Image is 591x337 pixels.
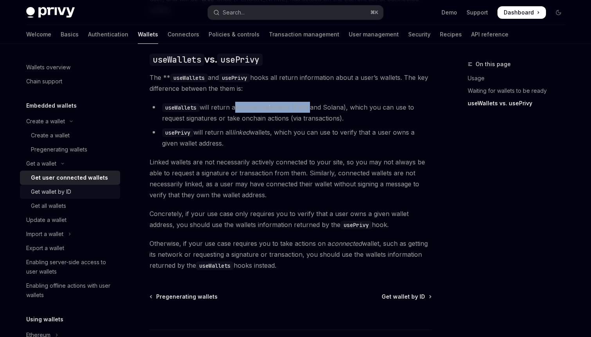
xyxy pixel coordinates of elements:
[26,63,70,72] div: Wallets overview
[20,185,120,199] a: Get wallet by ID
[269,25,339,44] a: Transaction management
[552,6,565,19] button: Toggle dark mode
[467,9,488,16] a: Support
[349,25,399,44] a: User management
[382,293,431,301] a: Get wallet by ID
[382,293,425,301] span: Get wallet by ID
[31,145,87,154] div: Pregenerating wallets
[468,85,571,97] a: Waiting for wallets to be ready
[26,25,51,44] a: Welcome
[31,201,66,211] div: Get all wallets
[150,53,262,66] span: vs.
[26,258,115,276] div: Enabling server-side access to user wallets
[219,74,250,82] code: usePrivy
[162,103,200,112] code: useWallets
[150,127,432,149] li: will return all wallets, which you can use to verify that a user owns a given wallet address.
[26,77,62,86] div: Chain support
[170,74,208,82] code: useWallets
[162,128,193,137] code: usePrivy
[150,208,432,230] span: Concretely, if your use case only requires you to verify that a user owns a given wallet address,...
[61,25,79,44] a: Basics
[88,25,128,44] a: Authentication
[196,261,234,270] code: useWallets
[20,60,120,74] a: Wallets overview
[31,173,108,182] div: Get user connected wallets
[441,9,457,16] a: Demo
[208,5,383,20] button: Open search
[26,7,75,18] img: dark logo
[232,128,250,136] em: linked
[471,25,508,44] a: API reference
[26,281,115,300] div: Enabling offline actions with user wallets
[331,240,362,247] em: connected
[217,54,262,66] code: usePrivy
[156,293,218,301] span: Pregenerating wallets
[26,215,67,225] div: Update a wallet
[26,101,77,110] h5: Embedded wallets
[341,221,372,229] code: usePrivy
[476,59,511,69] span: On this page
[150,102,432,124] li: will return all wallets (EVM and Solana), which you can use to request signatures or take onchain...
[209,25,259,44] a: Policies & controls
[26,117,65,126] div: Create a wallet
[26,243,64,253] div: Export a wallet
[238,103,269,111] em: connected
[440,25,462,44] a: Recipes
[20,255,120,279] a: Enabling server-side access to user wallets
[150,238,432,271] span: Otherwise, if your use case requires you to take actions on a wallet, such as getting its network...
[20,171,120,185] a: Get user connected wallets
[150,72,432,94] span: The ** and hooks all return information about a user’s wallets. The key difference between the th...
[20,128,120,142] a: Create a wallet
[168,25,199,44] a: Connectors
[20,227,120,241] button: Toggle Import a wallet section
[468,97,571,110] a: useWallets vs. usePrivy
[20,114,120,128] button: Toggle Create a wallet section
[26,159,56,168] div: Get a wallet
[31,187,71,196] div: Get wallet by ID
[26,315,63,324] h5: Using wallets
[26,229,63,239] div: Import a wallet
[20,157,120,171] button: Toggle Get a wallet section
[20,279,120,302] a: Enabling offline actions with user wallets
[497,6,546,19] a: Dashboard
[20,142,120,157] a: Pregenerating wallets
[408,25,431,44] a: Security
[370,9,378,16] span: ⌘ K
[468,72,571,85] a: Usage
[150,293,218,301] a: Pregenerating wallets
[223,8,245,17] div: Search...
[20,74,120,88] a: Chain support
[150,157,432,200] span: Linked wallets are not necessarily actively connected to your site, so you may not always be able...
[150,54,204,66] code: useWallets
[20,199,120,213] a: Get all wallets
[31,131,70,140] div: Create a wallet
[138,25,158,44] a: Wallets
[20,213,120,227] a: Update a wallet
[504,9,534,16] span: Dashboard
[20,241,120,255] a: Export a wallet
